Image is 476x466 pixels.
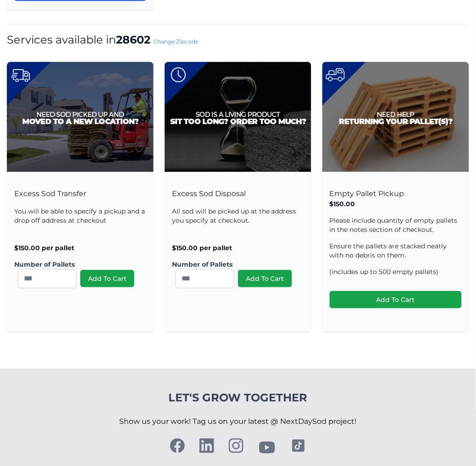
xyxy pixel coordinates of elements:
[165,62,311,172] img: Excess Sod Disposal Product Image
[330,267,462,276] p: (includes up to 500 empty pallets)
[330,291,462,308] button: Add To Cart
[153,38,199,45] a: Change Zipcode
[116,33,150,46] strong: 28602
[238,270,292,287] button: Add To Cart
[80,270,134,287] button: Add To Cart
[120,406,357,439] p: Show us your work! Tag us on your latest @ NextDaySod project!
[330,241,462,260] p: Ensure the pallets are stacked neatly with no debris on them.
[7,62,154,172] img: Excess Sod Transfer Product Image
[120,391,357,406] h4: Let's Grow Together
[172,243,304,252] p: $150.00 per pallet
[330,199,462,208] p: $150.00
[14,260,139,269] label: Number of Pallets
[7,33,469,47] h1: Services available in
[172,207,304,225] p: All sod will be picked up at the address you specify at checkout.
[172,260,297,269] label: Number of Pallets
[14,207,146,225] p: You will be able to specify a pickup and a drop off address at checkout
[7,179,154,312] div: Excess Sod Transfer
[330,216,462,234] p: Please include quantity of empty pallets in the notes section of checkout.
[165,179,311,312] div: Excess Sod Disposal
[14,243,146,252] p: $150.00 per pallet
[322,62,469,172] img: Pallet Pickup Product Image
[322,179,469,332] div: Empty Pallet Pickup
